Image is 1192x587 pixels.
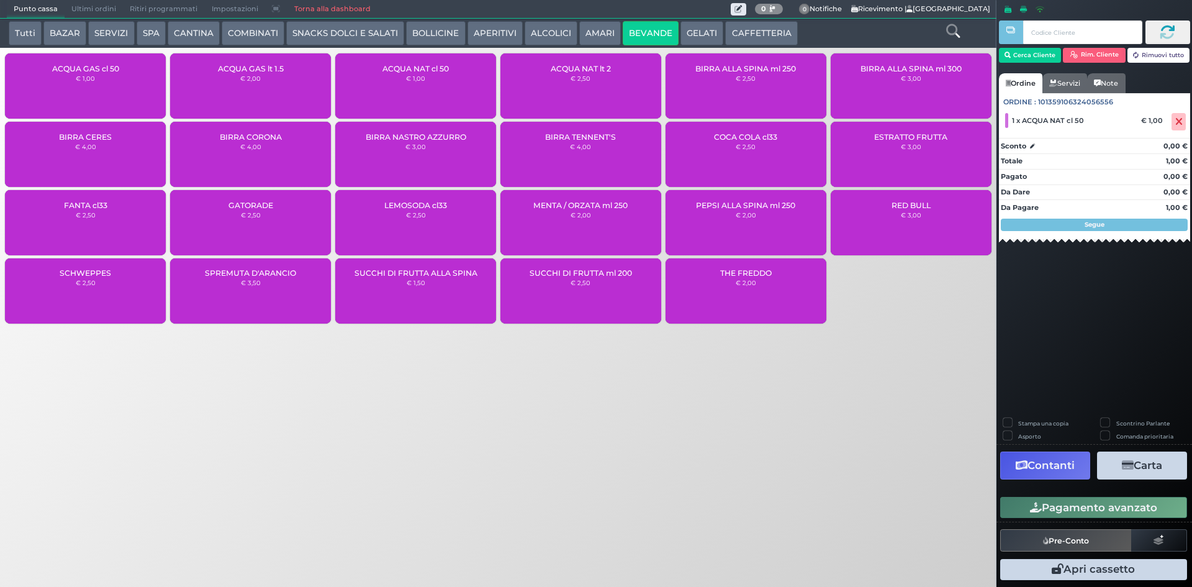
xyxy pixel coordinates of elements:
[623,21,679,46] button: BEVANDE
[52,64,119,73] span: ACQUA GAS cl 50
[1001,172,1027,181] strong: Pagato
[228,201,273,210] span: GATORADE
[123,1,204,18] span: Ritiri programmati
[1038,97,1113,107] span: 101359106324056556
[860,64,962,73] span: BIRRA ALLA SPINA ml 300
[1116,419,1170,427] label: Scontrino Parlante
[1000,497,1187,518] button: Pagamento avanzato
[168,21,220,46] button: CANTINA
[64,201,107,210] span: FANTA cl33
[65,1,123,18] span: Ultimi ordini
[736,211,756,219] small: € 2,00
[407,279,425,286] small: € 1,50
[1063,48,1126,63] button: Rim. Cliente
[1127,48,1190,63] button: Rimuovi tutto
[137,21,166,46] button: SPA
[1000,452,1090,480] button: Contanti
[551,64,611,73] span: ACQUA NAT lt 2
[60,268,111,278] span: SCHWEPPES
[1012,116,1084,125] span: 1 x ACQUA NAT cl 50
[571,75,590,82] small: € 2,50
[1001,157,1023,165] strong: Totale
[1018,419,1068,427] label: Stampa una copia
[579,21,621,46] button: AMARI
[406,21,465,46] button: BOLLICINE
[222,21,284,46] button: COMBINATI
[571,211,591,219] small: € 2,00
[1023,20,1142,44] input: Codice Cliente
[874,132,947,142] span: ESTRATTO FRUTTA
[571,279,590,286] small: € 2,50
[405,143,426,150] small: € 3,00
[59,132,112,142] span: BIRRA CERES
[354,268,477,278] span: SUCCHI DI FRUTTA ALLA SPINA
[736,279,756,286] small: € 2,00
[205,268,296,278] span: SPREMUTA D'ARANCIO
[382,64,449,73] span: ACQUA NAT cl 50
[901,143,921,150] small: € 3,00
[530,268,632,278] span: SUCCHI DI FRUTTA ml 200
[220,132,282,142] span: BIRRA CORONA
[901,211,921,219] small: € 3,00
[9,21,42,46] button: Tutti
[1085,221,1104,229] strong: Segue
[241,211,261,219] small: € 2,50
[725,21,797,46] button: CAFFETTERIA
[695,64,796,73] span: BIRRA ALLA SPINA ml 250
[1018,432,1041,440] label: Asporto
[999,48,1062,63] button: Cerca Cliente
[680,21,723,46] button: GELATI
[736,143,756,150] small: € 2,50
[366,132,466,142] span: BIRRA NASTRO AZZURRO
[76,279,96,286] small: € 2,50
[218,64,284,73] span: ACQUA GAS lt 1.5
[1163,172,1188,181] strong: 0,00 €
[205,1,265,18] span: Impostazioni
[570,143,591,150] small: € 4,00
[241,279,261,286] small: € 3,50
[901,75,921,82] small: € 3,00
[7,1,65,18] span: Punto cassa
[1166,157,1188,165] strong: 1,00 €
[88,21,134,46] button: SERVIZI
[287,1,377,18] a: Torna alla dashboard
[76,75,95,82] small: € 1,00
[1097,452,1187,480] button: Carta
[384,201,447,210] span: LEMOSODA cl33
[1000,529,1132,552] button: Pre-Conto
[999,73,1042,93] a: Ordine
[1087,73,1125,93] a: Note
[240,75,261,82] small: € 2,00
[761,4,766,13] b: 0
[467,21,523,46] button: APERITIVI
[240,143,261,150] small: € 4,00
[76,211,96,219] small: € 2,50
[1042,73,1087,93] a: Servizi
[720,268,772,278] span: THE FREDDO
[799,4,810,15] span: 0
[1001,141,1026,152] strong: Sconto
[545,132,616,142] span: BIRRA TENNENT'S
[1163,188,1188,196] strong: 0,00 €
[892,201,931,210] span: RED BULL
[75,143,96,150] small: € 4,00
[1116,432,1173,440] label: Comanda prioritaria
[1000,559,1187,580] button: Apri cassetto
[286,21,404,46] button: SNACKS DOLCI E SALATI
[714,132,777,142] span: COCA COLA cl33
[43,21,86,46] button: BAZAR
[696,201,795,210] span: PEPSI ALLA SPINA ml 250
[1001,203,1039,212] strong: Da Pagare
[406,75,425,82] small: € 1,00
[533,201,628,210] span: MENTA / ORZATA ml 250
[1166,203,1188,212] strong: 1,00 €
[406,211,426,219] small: € 2,50
[1163,142,1188,150] strong: 0,00 €
[1001,188,1030,196] strong: Da Dare
[736,75,756,82] small: € 2,50
[1139,116,1169,125] div: € 1,00
[525,21,577,46] button: ALCOLICI
[1003,97,1036,107] span: Ordine :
